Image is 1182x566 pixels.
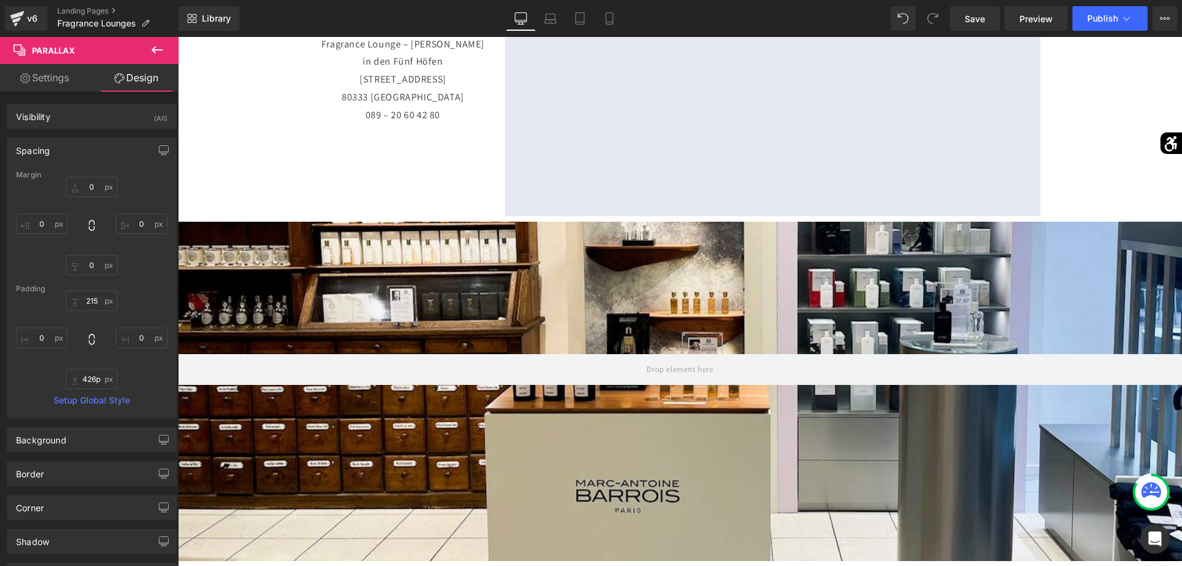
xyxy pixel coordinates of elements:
a: Setup Global Style [16,395,167,405]
div: (All) [154,105,167,125]
span: Fragrance Lounges [57,18,136,28]
a: Desktop [506,6,536,31]
button: Undo [891,6,915,31]
div: Spacing [16,139,50,156]
input: 0 [66,369,118,389]
div: Visibility [16,105,50,122]
div: v6 [25,10,40,26]
div: Border [16,462,44,479]
div: Padding [16,285,167,293]
a: Tablet [565,6,595,31]
input: 0 [116,214,167,234]
input: 0 [66,177,118,197]
span: Save [965,12,985,25]
button: Publish [1072,6,1148,31]
a: Preview [1005,6,1067,31]
input: 0 [66,291,118,311]
a: Landing Pages [57,6,179,16]
div: Background [16,428,66,445]
a: v6 [5,6,47,31]
input: 0 [16,328,68,348]
a: Design [92,64,181,92]
input: 0 [16,214,68,234]
div: Shadow [16,530,49,547]
a: Mobile [595,6,624,31]
div: Corner [16,496,44,513]
div: Open Intercom Messenger [1140,524,1170,554]
button: Redo [920,6,945,31]
div: Margin [16,171,167,179]
span: Preview [1019,12,1053,25]
span: Publish [1087,14,1118,23]
input: 0 [116,328,167,348]
button: More [1152,6,1177,31]
input: 0 [66,255,118,275]
a: New Library [179,6,239,31]
span: Library [202,13,231,24]
span: Parallax [32,46,75,55]
a: Laptop [536,6,565,31]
